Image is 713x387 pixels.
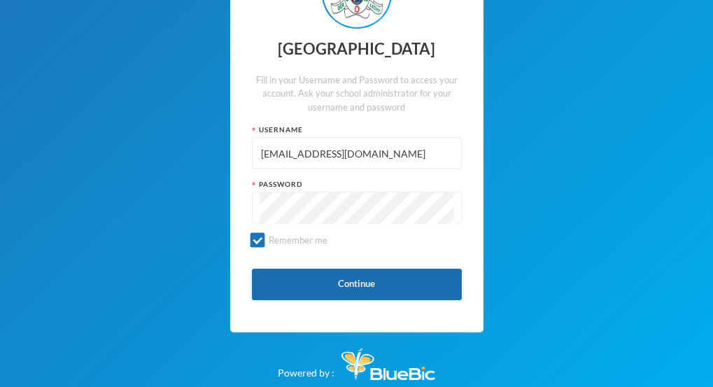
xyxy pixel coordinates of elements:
[252,179,462,190] div: Password
[252,269,462,300] button: Continue
[278,342,435,380] div: Powered by :
[263,234,333,246] span: Remember me
[252,73,462,115] div: Fill in your Username and Password to access your account. Ask your school administrator for your...
[341,349,435,380] img: Bluebic
[252,36,462,63] div: [GEOGRAPHIC_DATA]
[252,125,462,135] div: Username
